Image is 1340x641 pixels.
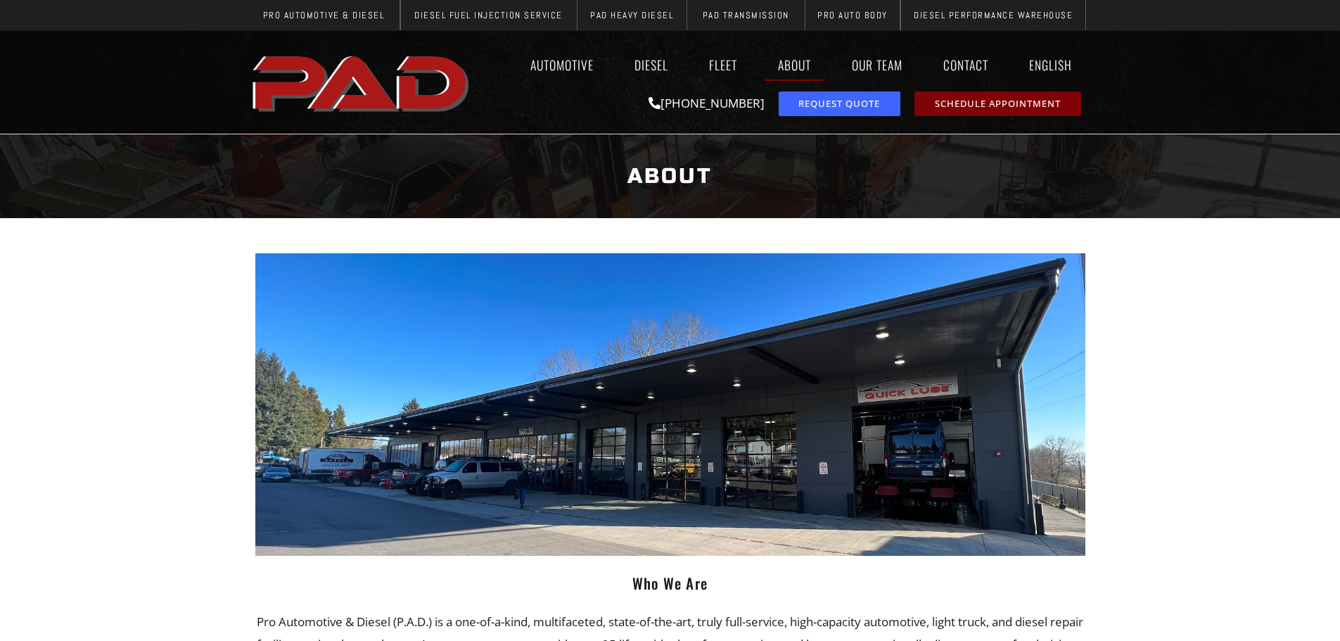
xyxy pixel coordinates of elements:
[590,11,673,20] span: PAD Heavy Diesel
[838,49,916,81] a: Our Team
[517,49,607,81] a: Automotive
[779,91,900,116] a: request a service or repair quote
[248,44,476,120] img: The image shows the word "PAD" in bold, red, uppercase letters with a slight shadow effect.
[263,11,385,20] span: Pro Automotive & Diesel
[255,150,1085,203] h1: About
[914,11,1073,20] span: Diesel Performance Warehouse
[817,11,888,20] span: Pro Auto Body
[255,253,1085,556] img: A large automotive service center with multiple garage bays, parked vehicles, and a truck positio...
[255,570,1085,596] h2: Who We Are
[765,49,824,81] a: About
[649,95,765,111] a: [PHONE_NUMBER]
[476,49,1092,81] nav: Menu
[914,91,1081,116] a: schedule repair or service appointment
[930,49,1002,81] a: Contact
[248,44,476,120] a: pro automotive and diesel home page
[798,99,880,108] span: Request Quote
[696,49,751,81] a: Fleet
[1016,49,1092,81] a: English
[935,99,1061,108] span: Schedule Appointment
[621,49,682,81] a: Diesel
[414,11,563,20] span: Diesel Fuel Injection Service
[703,11,789,20] span: PAD Transmission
